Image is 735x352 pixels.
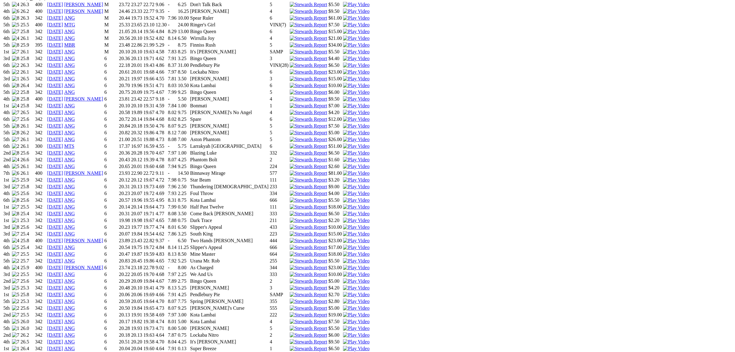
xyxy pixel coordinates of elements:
[47,305,63,311] a: [DATE]
[343,245,369,250] img: Play Video
[343,9,369,14] img: Play Video
[64,285,75,290] a: ANG
[343,292,369,297] a: View replay
[343,231,369,236] a: View replay
[343,332,369,338] img: Play Video
[47,231,63,236] a: [DATE]
[12,224,19,230] img: 8
[64,265,103,270] a: [PERSON_NAME]
[47,265,63,270] a: [DATE]
[47,56,63,61] a: [DATE]
[343,76,369,81] a: View replay
[290,285,327,291] img: Stewards Report
[343,184,369,189] a: View replay
[290,22,327,28] img: Stewards Report
[47,299,63,304] a: [DATE]
[12,258,19,264] img: 2
[12,292,19,297] img: 5
[47,319,63,324] a: [DATE]
[343,299,369,304] img: Play Video
[12,299,19,304] img: 2
[343,15,369,21] a: View replay
[64,191,75,196] a: ANG
[12,76,19,82] img: 1
[290,265,327,270] img: Stewards Report
[64,2,103,7] a: [PERSON_NAME]
[64,332,75,338] a: ANG
[343,150,369,156] img: Play Video
[64,157,75,162] a: ANG
[343,164,369,169] img: Play Video
[47,123,63,128] a: [DATE]
[343,278,369,284] img: Play Video
[290,319,327,324] img: Stewards Report
[64,292,75,297] a: ANG
[12,170,19,176] img: 6
[343,278,369,284] a: View replay
[47,137,63,142] a: [DATE]
[343,83,369,88] a: View replay
[47,211,63,216] a: [DATE]
[343,224,369,230] img: Play Video
[64,164,75,169] a: ANG
[12,96,19,102] img: 8
[64,312,75,317] a: ANG
[64,258,75,263] a: ANG
[343,204,369,210] img: Play Video
[47,83,63,88] a: [DATE]
[343,76,369,82] img: Play Video
[343,251,369,257] img: Play Video
[47,96,63,101] a: [DATE]
[290,63,327,68] img: Stewards Report
[343,42,369,48] img: Play Video
[12,137,19,142] img: 7
[343,326,369,331] img: Play Video
[290,312,327,318] img: Stewards Report
[64,197,75,203] a: ANG
[290,49,327,55] img: Stewards Report
[343,83,369,88] img: Play Video
[47,164,63,169] a: [DATE]
[343,184,369,189] img: Play Video
[290,76,327,82] img: Stewards Report
[343,29,369,34] a: View replay
[343,319,369,324] a: View replay
[47,184,63,189] a: [DATE]
[47,22,63,27] a: [DATE]
[47,117,63,122] a: [DATE]
[47,177,63,182] a: [DATE]
[64,22,75,27] a: MTG
[290,123,327,129] img: Stewards Report
[290,110,327,115] img: Stewards Report
[64,123,75,128] a: ANG
[12,15,19,21] img: 8
[47,197,63,203] a: [DATE]
[290,197,327,203] img: Stewards Report
[343,265,369,270] a: View replay
[290,299,327,304] img: Stewards Report
[12,117,19,122] img: 7
[12,56,19,61] img: 8
[64,96,103,101] a: [PERSON_NAME]
[12,164,19,169] img: 5
[47,238,63,243] a: [DATE]
[47,278,63,284] a: [DATE]
[12,123,19,129] img: 8
[12,319,19,324] img: 5
[290,96,327,102] img: Stewards Report
[64,69,75,75] a: ANG
[12,143,19,149] img: 2
[12,211,19,216] img: 8
[290,332,327,338] img: Stewards Report
[290,9,327,14] img: Stewards Report
[47,103,63,108] a: [DATE]
[47,224,63,230] a: [DATE]
[343,96,369,101] a: View replay
[12,110,19,115] img: 7
[290,177,327,183] img: Stewards Report
[343,305,369,311] img: Play Video
[64,90,75,95] a: ANG
[47,150,63,155] a: [DATE]
[290,292,327,297] img: Stewards Report
[12,42,19,48] img: 8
